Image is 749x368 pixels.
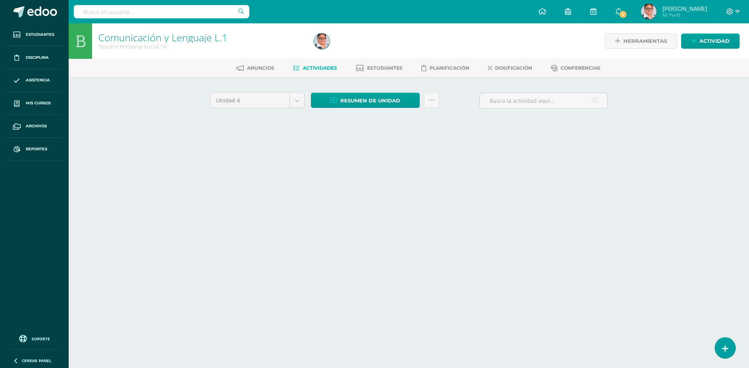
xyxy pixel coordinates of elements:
[216,93,284,108] span: Unidad 4
[662,5,707,12] span: [PERSON_NAME]
[9,333,59,343] a: Soporte
[641,4,657,19] img: bfeb8c741628a996d5962e218d5914b2.png
[293,62,337,74] a: Actividades
[6,92,62,115] a: Mis cursos
[303,65,337,71] span: Actividades
[314,33,330,49] img: bfeb8c741628a996d5962e218d5914b2.png
[26,146,47,152] span: Reportes
[6,23,62,46] a: Estudiantes
[210,93,304,108] a: Unidad 4
[623,34,667,48] span: Herramientas
[480,93,607,108] input: Busca la actividad aquí...
[6,46,62,69] a: Disciplina
[495,65,532,71] span: Dosificación
[699,34,729,48] span: Actividad
[6,115,62,138] a: Archivos
[26,77,50,83] span: Asistencia
[98,31,227,44] a: Comunicación y Lenguaje L.1
[488,62,532,74] a: Dosificación
[430,65,469,71] span: Planificación
[26,123,47,129] span: Archivos
[22,358,51,363] span: Cerrar panel
[551,62,600,74] a: Conferencias
[32,336,50,342] span: Soporte
[662,12,707,18] span: Mi Perfil
[356,62,403,74] a: Estudiantes
[236,62,274,74] a: Anuncios
[605,33,677,49] a: Herramientas
[26,55,49,61] span: Disciplina
[619,10,627,19] span: 1
[681,33,740,49] a: Actividad
[26,32,54,38] span: Estudiantes
[340,93,400,108] span: Resumen de unidad
[98,32,305,43] h1: Comunicación y Lenguaje L.1
[421,62,469,74] a: Planificación
[6,69,62,92] a: Asistencia
[98,43,305,50] div: Tercero Primaria Inicial 'A'
[561,65,600,71] span: Conferencias
[26,100,51,106] span: Mis cursos
[247,65,274,71] span: Anuncios
[6,138,62,161] a: Reportes
[74,5,249,18] input: Busca un usuario...
[311,93,420,108] a: Resumen de unidad
[367,65,403,71] span: Estudiantes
